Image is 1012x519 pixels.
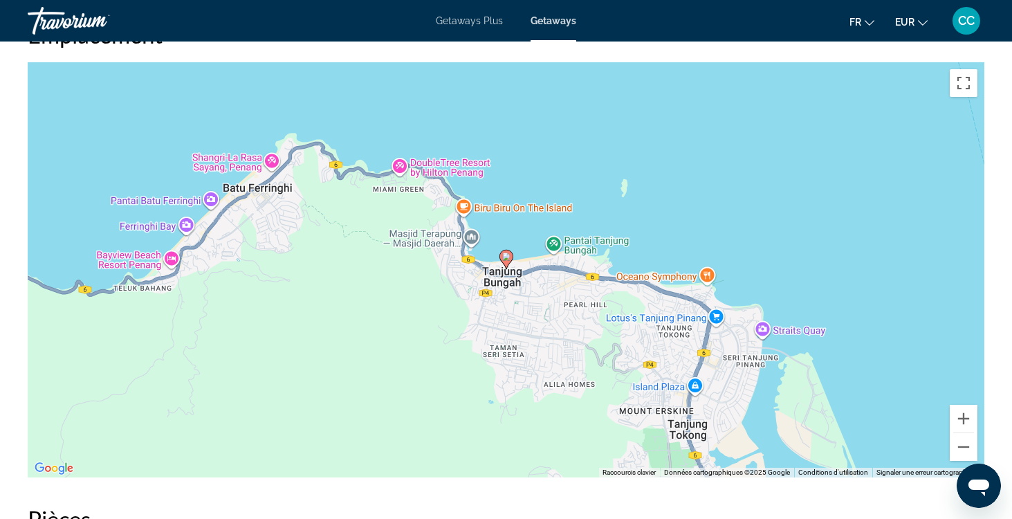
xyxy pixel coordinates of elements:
a: Getaways Plus [436,15,503,26]
img: Google [31,459,77,477]
button: User Menu [948,6,984,35]
a: Travorium [28,3,166,39]
button: Zoom avant [950,405,977,432]
button: Zoom arrière [950,433,977,461]
button: Change language [849,12,874,32]
iframe: Bouton de lancement de la fenêtre de messagerie [957,464,1001,508]
span: Données cartographiques ©2025 Google [664,468,790,476]
a: Getaways [531,15,576,26]
button: Change currency [895,12,928,32]
a: Conditions d'utilisation (s'ouvre dans un nouvel onglet) [798,468,868,476]
span: CC [958,14,975,28]
button: Passer en plein écran [950,69,977,97]
a: Signaler une erreur cartographique [876,468,980,476]
span: fr [849,17,861,28]
button: Raccourcis clavier [602,468,656,477]
a: Ouvrir cette zone dans Google Maps (dans une nouvelle fenêtre) [31,459,77,477]
span: EUR [895,17,914,28]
